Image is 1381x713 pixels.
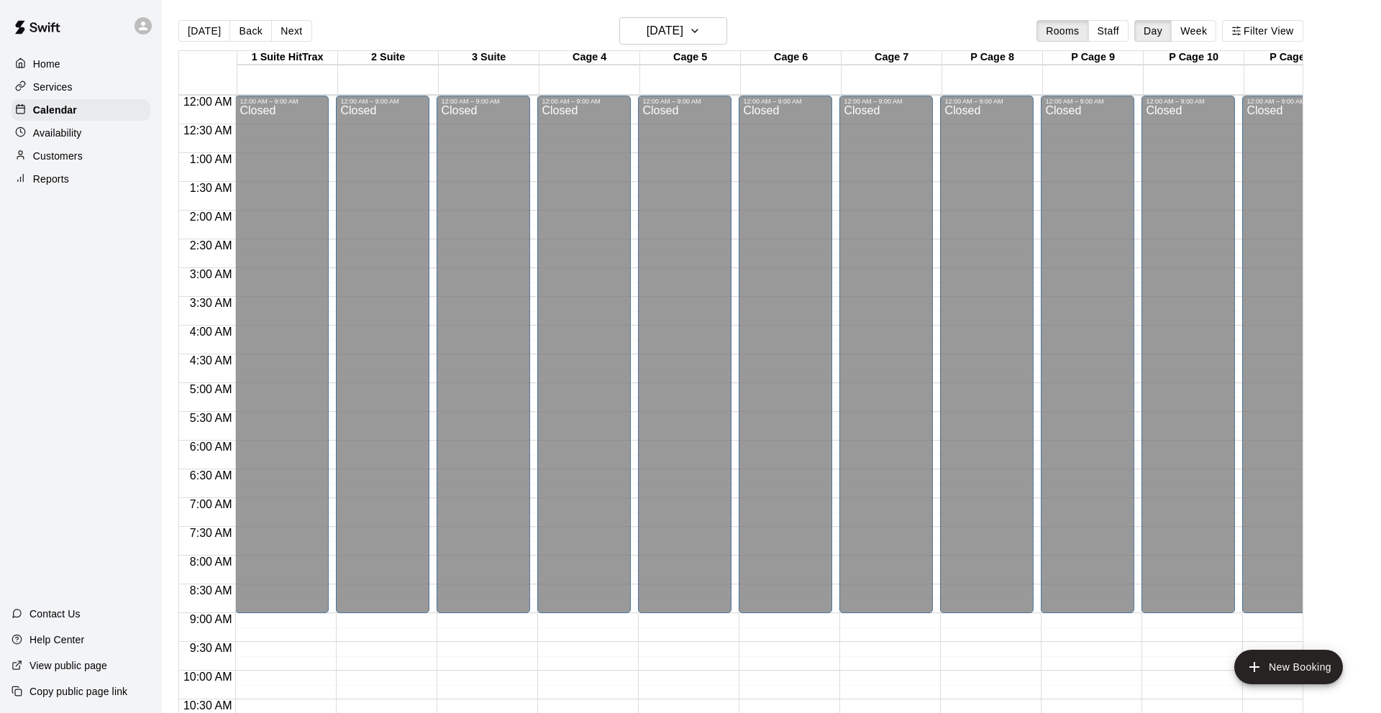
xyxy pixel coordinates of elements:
[1234,650,1343,684] button: add
[642,98,727,105] div: 12:00 AM – 9:00 AM
[178,20,230,42] button: [DATE]
[839,96,933,613] div: 12:00 AM – 9:00 AM: Closed
[186,182,236,194] span: 1:30 AM
[186,239,236,252] span: 2:30 AM
[542,98,626,105] div: 12:00 AM – 9:00 AM
[1246,105,1331,618] div: Closed
[186,441,236,453] span: 6:00 AM
[186,642,236,654] span: 9:30 AM
[842,51,942,65] div: Cage 7
[340,105,425,618] div: Closed
[437,96,530,613] div: 12:00 AM – 9:00 AM: Closed
[1246,98,1331,105] div: 12:00 AM – 9:00 AM
[12,76,150,98] a: Services
[12,53,150,75] a: Home
[186,153,236,165] span: 1:00 AM
[642,105,727,618] div: Closed
[743,105,828,618] div: Closed
[741,51,842,65] div: Cage 6
[33,172,69,186] p: Reports
[537,96,631,613] div: 12:00 AM – 9:00 AM: Closed
[336,96,429,613] div: 12:00 AM – 9:00 AM: Closed
[186,412,236,424] span: 5:30 AM
[186,297,236,309] span: 3:30 AM
[1036,20,1088,42] button: Rooms
[1041,96,1134,613] div: 12:00 AM – 9:00 AM: Closed
[12,168,150,190] a: Reports
[186,326,236,338] span: 4:00 AM
[739,96,832,613] div: 12:00 AM – 9:00 AM: Closed
[638,96,731,613] div: 12:00 AM – 9:00 AM: Closed
[12,122,150,144] a: Availability
[180,124,236,137] span: 12:30 AM
[743,98,828,105] div: 12:00 AM – 9:00 AM
[180,671,236,683] span: 10:00 AM
[1045,98,1130,105] div: 12:00 AM – 9:00 AM
[1146,98,1231,105] div: 12:00 AM – 9:00 AM
[186,527,236,539] span: 7:30 AM
[271,20,311,42] button: Next
[944,105,1029,618] div: Closed
[1045,105,1130,618] div: Closed
[186,469,236,482] span: 6:30 AM
[1141,96,1235,613] div: 12:00 AM – 9:00 AM: Closed
[33,103,77,117] p: Calendar
[1171,20,1216,42] button: Week
[1146,105,1231,618] div: Closed
[942,51,1043,65] div: P Cage 8
[29,632,84,647] p: Help Center
[180,96,236,108] span: 12:00 AM
[844,105,929,618] div: Closed
[441,105,526,618] div: Closed
[29,658,107,673] p: View public page
[186,613,236,625] span: 9:00 AM
[186,211,236,223] span: 2:00 AM
[640,51,741,65] div: Cage 5
[619,17,727,45] button: [DATE]
[186,383,236,395] span: 5:00 AM
[33,149,83,163] p: Customers
[240,105,324,618] div: Closed
[1242,96,1336,613] div: 12:00 AM – 9:00 AM: Closed
[33,126,82,140] p: Availability
[542,105,626,618] div: Closed
[180,699,236,712] span: 10:30 AM
[539,51,640,65] div: Cage 4
[29,684,127,699] p: Copy public page link
[186,556,236,568] span: 8:00 AM
[240,98,324,105] div: 12:00 AM – 9:00 AM
[439,51,539,65] div: 3 Suite
[647,21,683,41] h6: [DATE]
[944,98,1029,105] div: 12:00 AM – 9:00 AM
[441,98,526,105] div: 12:00 AM – 9:00 AM
[33,57,60,71] p: Home
[1144,51,1244,65] div: P Cage 10
[12,145,150,167] a: Customers
[844,98,929,105] div: 12:00 AM – 9:00 AM
[1244,51,1345,65] div: P Cage 11
[186,584,236,597] span: 8:30 AM
[186,354,236,367] span: 4:30 AM
[29,607,81,621] p: Contact Us
[235,96,329,613] div: 12:00 AM – 9:00 AM: Closed
[33,80,73,94] p: Services
[237,51,338,65] div: 1 Suite HitTrax
[1088,20,1129,42] button: Staff
[1043,51,1144,65] div: P Cage 9
[340,98,425,105] div: 12:00 AM – 9:00 AM
[1134,20,1172,42] button: Day
[186,268,236,280] span: 3:00 AM
[12,99,150,121] a: Calendar
[186,498,236,510] span: 7:00 AM
[940,96,1034,613] div: 12:00 AM – 9:00 AM: Closed
[229,20,272,42] button: Back
[338,51,439,65] div: 2 Suite
[1222,20,1303,42] button: Filter View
